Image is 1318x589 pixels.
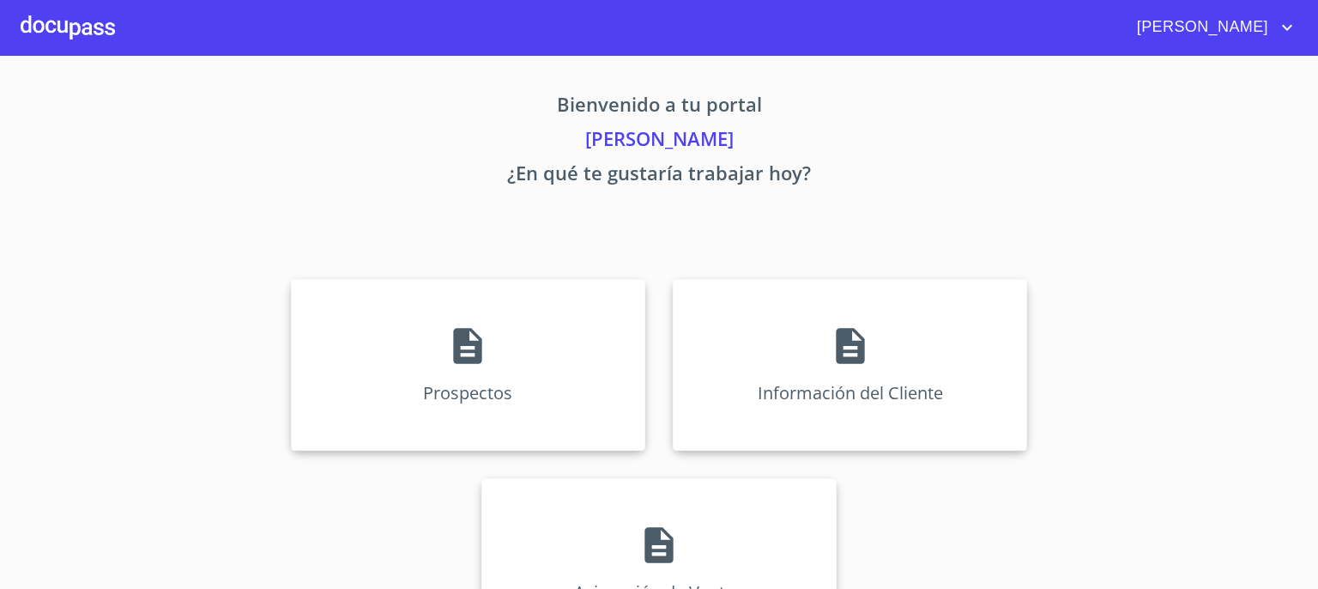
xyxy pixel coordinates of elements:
[130,124,1188,159] p: [PERSON_NAME]
[423,381,512,404] p: Prospectos
[1124,14,1277,41] span: [PERSON_NAME]
[130,159,1188,193] p: ¿En qué te gustaría trabajar hoy?
[758,381,943,404] p: Información del Cliente
[1124,14,1297,41] button: account of current user
[130,90,1188,124] p: Bienvenido a tu portal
